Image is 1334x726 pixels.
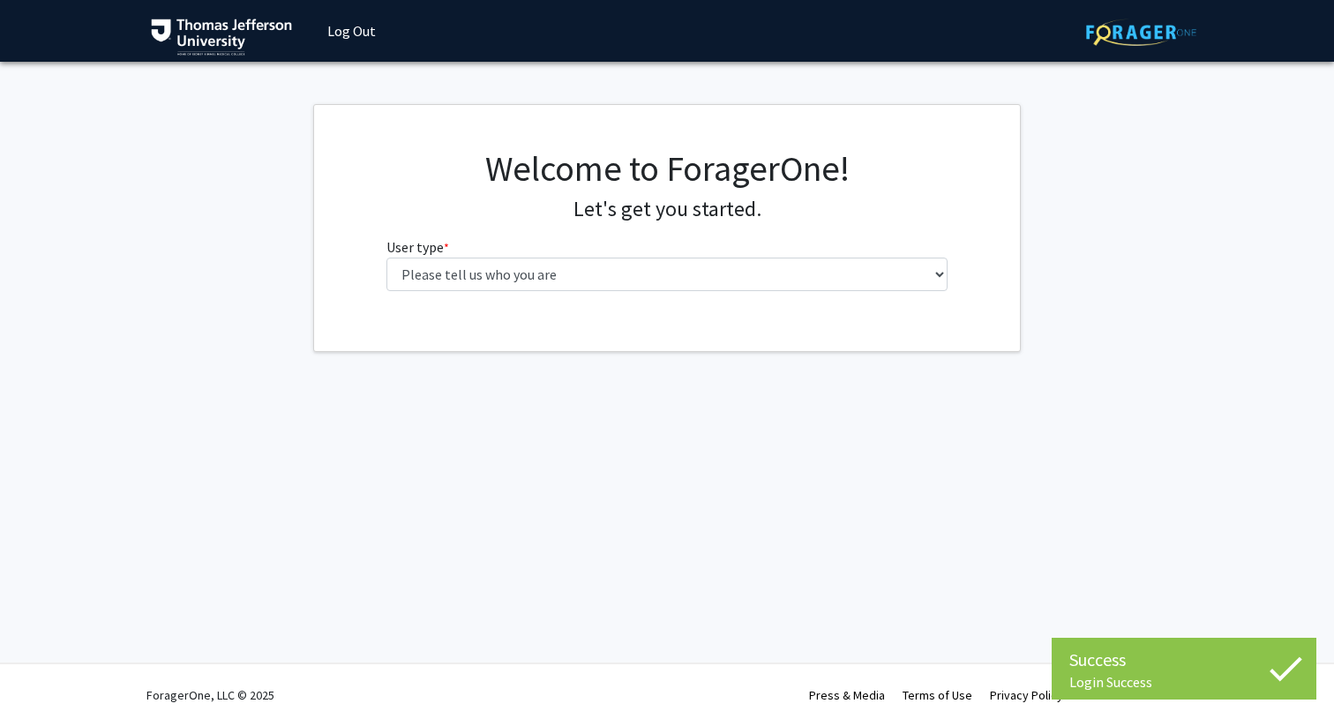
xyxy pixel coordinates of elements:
[809,687,885,703] a: Press & Media
[386,147,948,190] h1: Welcome to ForagerOne!
[386,197,948,222] h4: Let's get you started.
[1086,19,1196,46] img: ForagerOne Logo
[903,687,972,703] a: Terms of Use
[1069,647,1299,673] div: Success
[386,236,449,258] label: User type
[151,19,292,56] img: Thomas Jefferson University Logo
[1069,673,1299,691] div: Login Success
[990,687,1063,703] a: Privacy Policy
[146,664,274,726] div: ForagerOne, LLC © 2025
